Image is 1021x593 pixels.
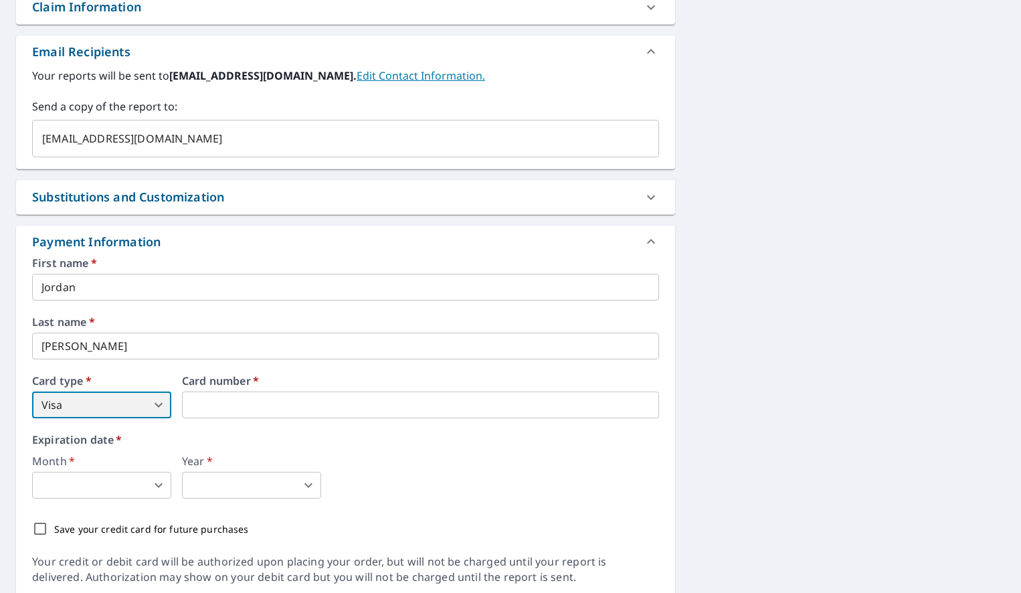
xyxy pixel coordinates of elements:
div: Substitutions and Customization [16,180,675,214]
div: Email Recipients [32,43,130,61]
label: Card number [182,375,659,386]
label: First name [32,258,659,268]
iframe: secure payment field [182,392,659,418]
label: Year [182,456,321,467]
label: Your reports will be sent to [32,68,659,84]
div: Email Recipients [16,35,675,68]
div: Your credit or debit card will be authorized upon placing your order, but will not be charged unt... [32,554,659,585]
label: Expiration date [32,434,659,445]
div: ​ [32,472,171,499]
div: Substitutions and Customization [32,188,224,206]
b: [EMAIL_ADDRESS][DOMAIN_NAME]. [169,68,357,83]
div: Payment Information [32,233,166,251]
div: Payment Information [16,226,675,258]
div: Visa [32,392,171,418]
label: Send a copy of the report to: [32,98,659,114]
a: EditContactInfo [357,68,485,83]
p: Save your credit card for future purchases [54,522,249,536]
div: ​ [182,472,321,499]
label: Month [32,456,171,467]
label: Card type [32,375,171,386]
label: Last name [32,317,659,327]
